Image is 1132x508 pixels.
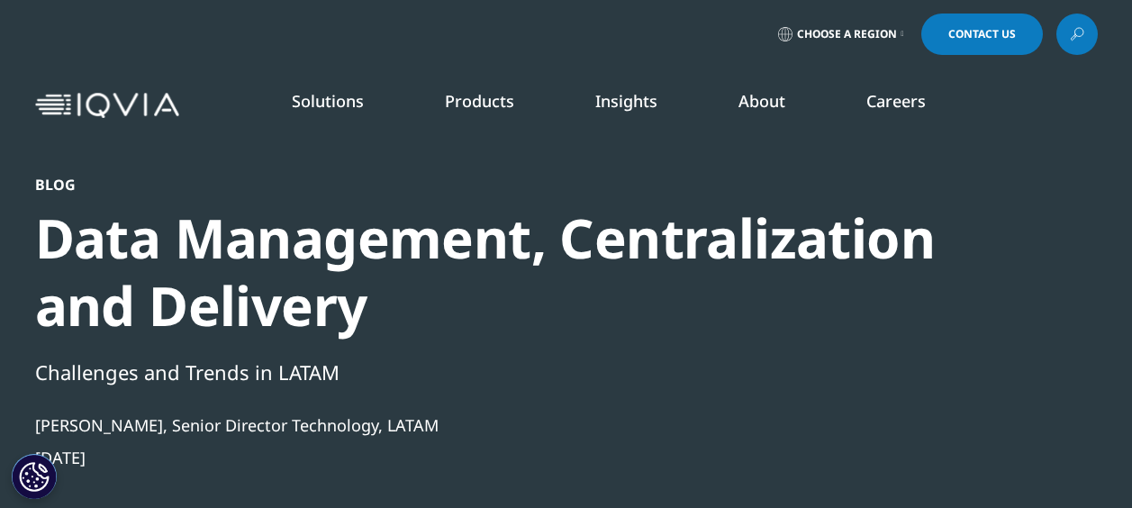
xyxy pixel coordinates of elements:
div: Challenges and Trends in LATAM [35,357,1001,387]
div: [DATE] [35,447,1001,468]
span: Contact Us [948,29,1016,40]
a: Insights [595,90,657,112]
button: Cookies Settings [12,454,57,499]
a: Solutions [292,90,364,112]
a: About [738,90,785,112]
nav: Primary [186,63,1098,148]
a: Products [445,90,514,112]
a: Careers [866,90,926,112]
div: Data Management, Centralization and Delivery [35,204,1001,340]
div: [PERSON_NAME], Senior Director Technology, LATAM [35,414,1001,436]
span: Choose a Region [797,27,897,41]
a: Contact Us [921,14,1043,55]
div: Blog [35,176,1001,194]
